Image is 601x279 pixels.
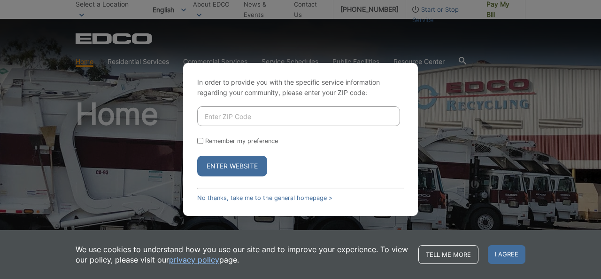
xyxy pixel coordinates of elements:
[488,245,525,264] span: I agree
[197,194,332,201] a: No thanks, take me to the general homepage >
[169,255,219,265] a: privacy policy
[76,244,409,265] p: We use cookies to understand how you use our site and to improve your experience. To view our pol...
[205,137,278,144] label: Remember my preference
[197,156,267,176] button: Enter Website
[418,245,478,264] a: Tell me more
[197,77,404,98] p: In order to provide you with the specific service information regarding your community, please en...
[197,106,400,126] input: Enter ZIP Code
